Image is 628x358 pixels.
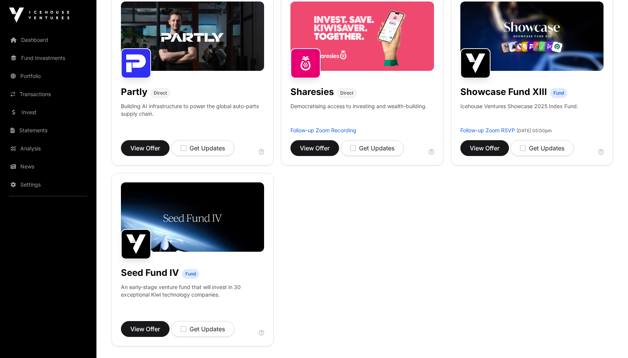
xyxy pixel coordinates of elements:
[350,144,394,153] div: Get Updates
[130,324,160,334] span: View Offer
[510,140,574,156] button: Get Updates
[340,90,353,96] span: Direct
[341,140,404,156] button: Get Updates
[290,103,427,127] p: Democratising access to investing and wealth-building.
[470,144,500,153] span: View Offer
[121,267,179,279] h1: Seed Fund IV
[6,68,90,84] a: Portfolio
[121,2,264,71] img: Partly-Banner.jpg
[171,321,234,337] button: Get Updates
[121,182,264,252] img: Seed-Fund-4_Banner.jpg
[121,283,264,298] p: An early-stage venture fund that will invest in 30 exceptional Kiwi technology companies.
[6,140,90,157] a: Analysis
[6,158,90,175] a: News
[290,127,356,133] a: Follow-up Zoom Recording
[130,144,160,153] span: View Offer
[553,90,564,96] span: Fund
[460,140,509,156] button: View Offer
[154,90,167,96] span: Direct
[516,128,552,133] span: [DATE] 05:00pm
[290,48,321,78] img: Sharesies
[460,103,578,110] p: Icehouse Ventures Showcase 2025 Index Fund.
[460,2,604,71] img: Showcase-Fund-Banner-1.jpg
[6,50,90,66] a: Fund Investments
[6,32,90,48] a: Dashboard
[121,229,151,259] img: Seed Fund IV
[121,321,170,337] button: View Offer
[121,48,151,78] img: Partly
[6,104,90,121] a: Invest
[180,144,225,153] div: Get Updates
[300,144,330,153] span: View Offer
[6,122,90,139] a: Statements
[290,86,334,98] h1: Sharesies
[9,8,69,23] img: Icehouse Ventures Logo
[121,86,147,98] h1: Partly
[460,127,515,133] a: Follow-up Zoom RSVP
[520,144,564,153] div: Get Updates
[460,86,547,98] h1: Showcase Fund XIII
[121,140,170,156] button: View Offer
[290,140,339,156] button: View Offer
[460,48,490,78] img: Showcase Fund XIII
[590,322,628,358] iframe: Chat Widget
[180,324,225,334] div: Get Updates
[171,140,234,156] button: Get Updates
[185,271,196,277] span: Fund
[6,86,90,103] a: Transactions
[121,103,264,127] p: Building AI infrastructure to power the global auto-parts supply chain.
[6,176,90,193] a: Settings
[290,2,434,71] img: Sharesies-Banner.jpg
